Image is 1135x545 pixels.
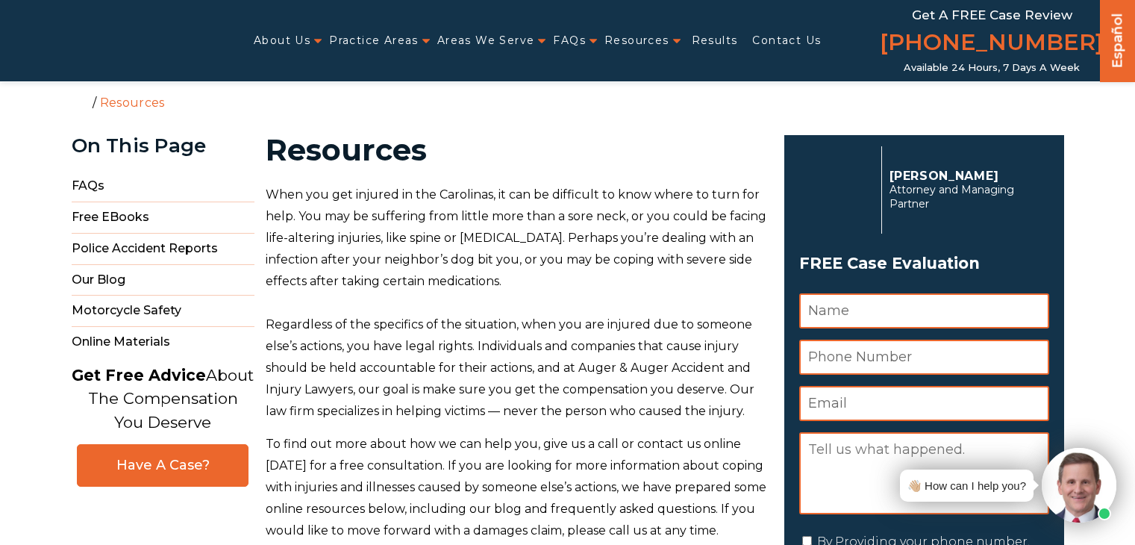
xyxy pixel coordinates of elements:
p: [PERSON_NAME] [889,169,1041,183]
span: FREE Case Evaluation [799,249,1049,278]
a: Practice Areas [329,25,419,56]
a: FAQs [553,25,586,56]
span: Free eBooks [72,202,254,234]
p: About The Compensation You Deserve [72,364,254,435]
a: Resources [604,25,669,56]
div: 👋🏼 How can I help you? [907,476,1026,496]
span: FAQs [72,171,254,202]
input: Email [799,386,1049,421]
a: Home [75,95,89,108]
a: About Us [254,25,310,56]
a: Contact Us [752,25,821,56]
input: Phone Number [799,340,1049,375]
span: Get a FREE Case Review [912,7,1072,22]
span: Police Accident Reports [72,234,254,265]
span: Available 24 Hours, 7 Days a Week [904,62,1080,74]
span: Online Materials [72,327,254,358]
span: Attorney and Managing Partner [889,183,1041,211]
p: To find out more about how we can help you, give us a call or contact us online [DATE] for a free... [266,434,766,541]
div: On This Page [72,135,254,157]
h1: Resources [266,135,766,165]
img: Auger & Auger Accident and Injury Lawyers Logo [9,26,196,54]
img: Intaker widget Avatar [1042,448,1116,523]
span: Motorcycle Safety [72,296,254,327]
p: Regardless of the specifics of the situation, when you are injured due to someone else’s actions,... [266,314,766,422]
a: Have A Case? [77,444,248,487]
img: Herbert Auger [799,152,874,227]
p: When you get injured in the Carolinas, it can be difficult to know where to turn for help. You ma... [266,184,766,292]
strong: Get Free Advice [72,366,206,384]
a: Areas We Serve [437,25,535,56]
span: Have A Case? [93,457,233,474]
span: Our Blog [72,265,254,296]
li: Resources [96,96,169,110]
a: [PHONE_NUMBER] [880,26,1104,62]
input: Name [799,293,1049,328]
a: Results [692,25,738,56]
